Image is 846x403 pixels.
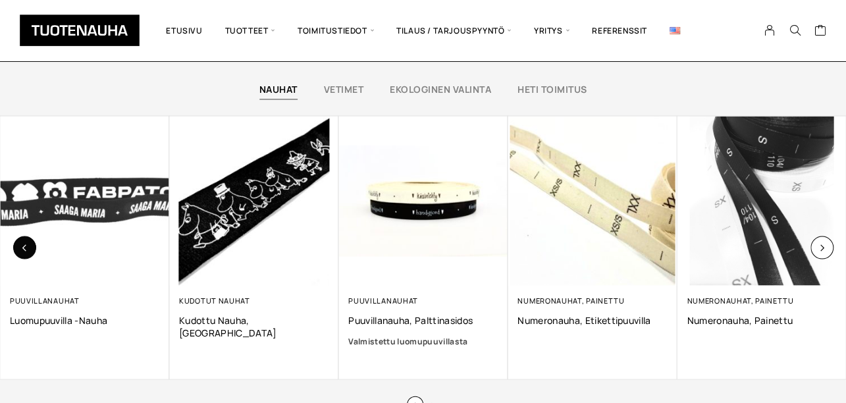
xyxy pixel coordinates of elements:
[687,295,793,305] a: Numeronauhat, painettu
[348,313,498,326] a: Puuvillanauha, palttinasidos
[259,82,298,95] a: Nauhat
[782,24,807,36] button: Search
[523,10,581,51] span: Yritys
[214,10,286,51] span: Tuotteet
[385,10,523,51] span: Tilaus / Tarjouspyyntö
[286,10,385,51] span: Toimitustiedot
[179,295,250,305] a: Kudotut nauhat
[757,24,783,36] a: My Account
[670,27,680,34] img: English
[508,116,677,285] img: Etusivu 54
[348,335,498,348] a: Valmistettu luomupuuvillasta
[348,295,418,305] a: Puuvillanauhat
[390,82,491,95] a: Ekologinen valinta
[338,116,508,285] img: Etusivu 53
[155,10,213,51] a: Etusivu
[517,295,624,305] a: Numeronauhat, painettu
[687,313,836,326] a: Numeronauha, painettu
[10,295,80,305] a: Puuvillanauhat
[10,313,159,326] a: Luomupuuvilla -nauha
[517,313,667,326] a: Numeronauha, etikettipuuvilla
[814,24,826,40] a: Cart
[517,82,587,95] a: Heti toimitus
[348,335,467,346] span: Valmistettu luomupuuvillasta
[581,10,658,51] a: Referenssit
[179,313,329,338] a: Kudottu nauha, [GEOGRAPHIC_DATA]
[20,14,140,46] img: Tuotenauha Oy
[324,82,363,95] a: Vetimet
